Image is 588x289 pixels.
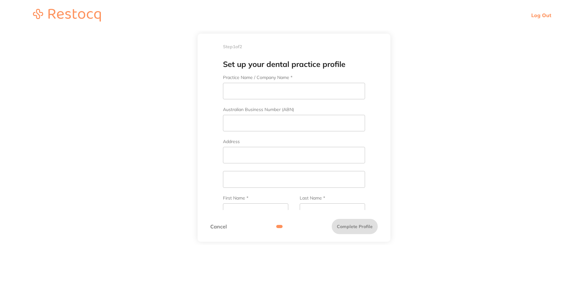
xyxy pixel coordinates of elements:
img: restocq_logo.svg [33,9,101,22]
label: Australian Business Number (ABN) [223,107,365,112]
a: Log Out [531,12,551,18]
div: Step 1 of 2 [198,34,390,60]
button: Complete Profile [332,219,378,234]
h1: Set up your dental practice profile [210,59,378,70]
label: Last Name * [300,195,365,201]
label: First Name * [223,195,288,201]
a: Cancel [210,224,227,229]
label: Practice Name / Company Name * [223,75,365,80]
label: Address [223,139,365,144]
